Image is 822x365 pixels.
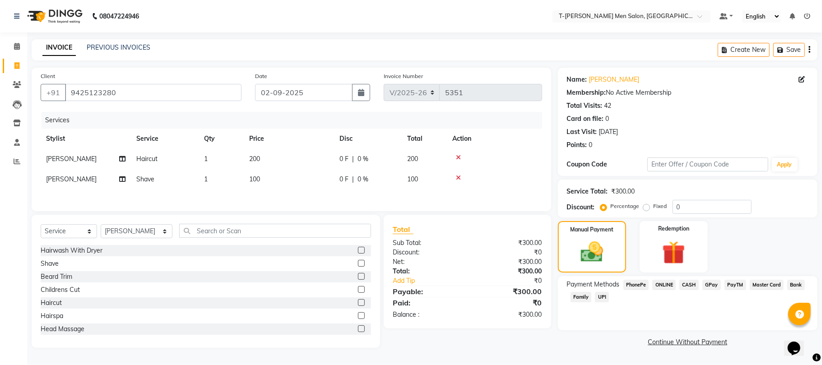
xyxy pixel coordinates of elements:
div: [DATE] [599,127,618,137]
span: | [352,154,354,164]
div: ₹0 [467,297,548,308]
button: Create New [718,43,770,57]
b: 08047224946 [99,4,139,29]
span: Shave [136,175,154,183]
div: Net: [386,257,467,267]
div: Last Visit: [567,127,597,137]
span: Master Card [750,280,784,290]
div: No Active Membership [567,88,808,97]
span: Total [393,225,413,234]
div: Total: [386,267,467,276]
div: ₹300.00 [467,257,548,267]
div: ₹0 [481,276,548,286]
div: Coupon Code [567,160,647,169]
input: Search or Scan [179,224,371,238]
span: 1 [204,175,208,183]
input: Search by Name/Mobile/Email/Code [65,84,241,101]
div: Childrens Cut [41,285,80,295]
label: Fixed [654,202,667,210]
div: Balance : [386,310,467,319]
div: ₹300.00 [467,267,548,276]
th: Action [447,129,542,149]
a: PREVIOUS INVOICES [87,43,150,51]
div: ₹0 [467,248,548,257]
label: Invoice Number [384,72,423,80]
div: ₹300.00 [467,310,548,319]
div: Sub Total: [386,238,467,248]
img: _cash.svg [574,239,610,265]
span: 0 % [358,175,368,184]
span: GPay [702,280,721,290]
label: Percentage [611,202,640,210]
img: logo [23,4,85,29]
div: Head Massage [41,324,84,334]
div: Name: [567,75,587,84]
span: [PERSON_NAME] [46,175,97,183]
span: 200 [249,155,260,163]
th: Stylist [41,129,131,149]
a: Continue Without Payment [560,337,816,347]
span: [PERSON_NAME] [46,155,97,163]
div: Card on file: [567,114,604,124]
div: ₹300.00 [467,286,548,297]
span: Payment Methods [567,280,620,289]
div: ₹300.00 [467,238,548,248]
div: ₹300.00 [612,187,635,196]
span: 1 [204,155,208,163]
th: Service [131,129,199,149]
div: Service Total: [567,187,608,196]
label: Client [41,72,55,80]
span: 100 [407,175,418,183]
span: ONLINE [652,280,676,290]
div: Haircut [41,298,62,308]
label: Redemption [658,225,689,233]
label: Manual Payment [570,226,613,234]
div: Hairspa [41,311,63,321]
div: Total Visits: [567,101,603,111]
div: Beard Trim [41,272,72,282]
th: Price [244,129,334,149]
span: UPI [595,292,609,302]
div: 42 [604,101,612,111]
th: Disc [334,129,402,149]
img: _gift.svg [655,238,692,267]
label: Date [255,72,267,80]
div: Discount: [386,248,467,257]
div: 0 [606,114,609,124]
div: Points: [567,140,587,150]
button: Save [773,43,805,57]
div: 0 [589,140,593,150]
button: +91 [41,84,66,101]
th: Total [402,129,447,149]
a: INVOICE [42,40,76,56]
div: Payable: [386,286,467,297]
span: 0 % [358,154,368,164]
div: Hairwash With Dryer [41,246,102,255]
span: Haircut [136,155,158,163]
span: 100 [249,175,260,183]
div: Shave [41,259,59,268]
span: 0 F [339,154,348,164]
div: Services [42,112,549,129]
span: CASH [679,280,699,290]
span: 200 [407,155,418,163]
div: Discount: [567,203,595,212]
button: Apply [772,158,798,171]
span: 0 F [339,175,348,184]
span: | [352,175,354,184]
div: Membership: [567,88,606,97]
iframe: chat widget [784,329,813,356]
span: Bank [787,280,805,290]
a: [PERSON_NAME] [589,75,640,84]
div: Paid: [386,297,467,308]
span: PhonePe [623,280,649,290]
a: Add Tip [386,276,481,286]
span: Family [571,292,592,302]
input: Enter Offer / Coupon Code [647,157,768,171]
span: PayTM [724,280,746,290]
th: Qty [199,129,244,149]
